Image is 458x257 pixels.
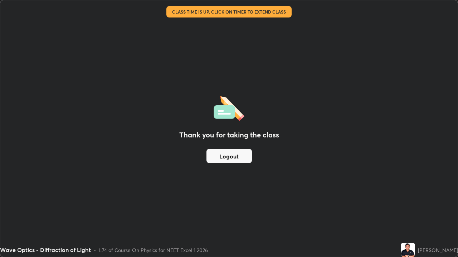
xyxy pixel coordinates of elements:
button: Logout [206,149,252,163]
div: [PERSON_NAME] [418,246,458,254]
div: L74 of Course On Physics for NEET Excel 1 2026 [99,246,208,254]
img: ec8d2956c2874bb4b81a1db82daee692.jpg [401,243,415,257]
h2: Thank you for taking the class [179,130,279,140]
div: • [94,246,96,254]
img: offlineFeedback.1438e8b3.svg [214,94,244,121]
